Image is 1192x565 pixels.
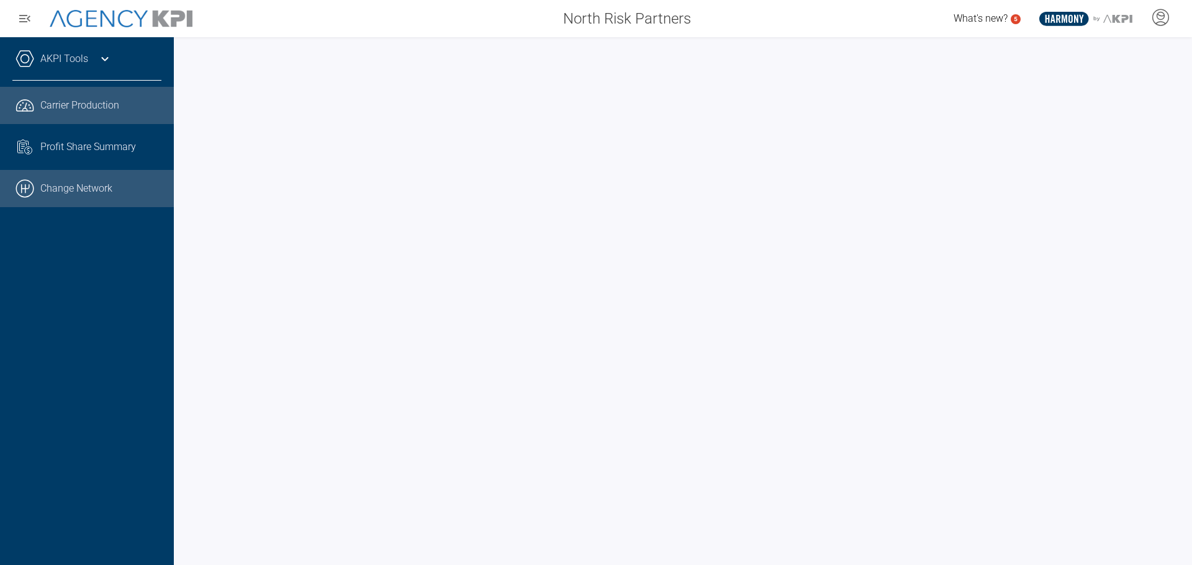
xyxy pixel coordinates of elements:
span: Profit Share Summary [40,140,136,154]
a: AKPI Tools [40,51,88,66]
a: 5 [1011,14,1021,24]
span: North Risk Partners [563,7,691,30]
span: What's new? [954,12,1008,24]
img: AgencyKPI [50,10,192,28]
text: 5 [1014,16,1018,22]
span: Carrier Production [40,98,119,113]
